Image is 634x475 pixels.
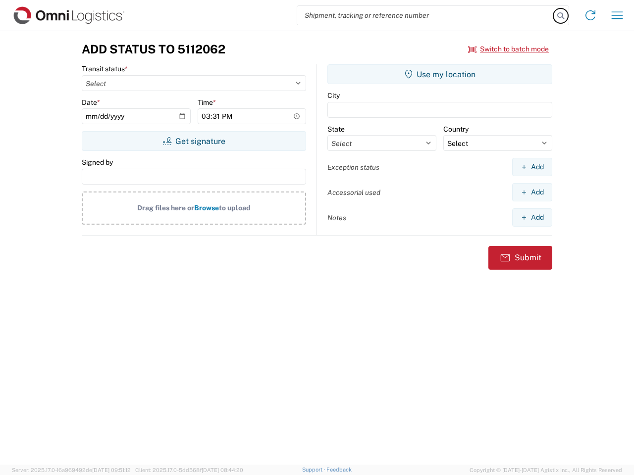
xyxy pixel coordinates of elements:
[137,204,194,212] span: Drag files here or
[468,41,549,57] button: Switch to batch mode
[512,183,552,201] button: Add
[327,213,346,222] label: Notes
[327,163,379,172] label: Exception status
[82,64,128,73] label: Transit status
[82,98,100,107] label: Date
[135,467,243,473] span: Client: 2025.17.0-5dd568f
[198,98,216,107] label: Time
[202,467,243,473] span: [DATE] 08:44:20
[443,125,469,134] label: Country
[82,158,113,167] label: Signed by
[12,467,131,473] span: Server: 2025.17.0-16a969492de
[327,64,552,84] button: Use my location
[326,467,352,473] a: Feedback
[82,42,225,56] h3: Add Status to 5112062
[327,188,380,197] label: Accessorial used
[297,6,554,25] input: Shipment, tracking or reference number
[488,246,552,270] button: Submit
[327,125,345,134] label: State
[470,466,622,475] span: Copyright © [DATE]-[DATE] Agistix Inc., All Rights Reserved
[512,158,552,176] button: Add
[512,208,552,227] button: Add
[82,131,306,151] button: Get signature
[302,467,327,473] a: Support
[327,91,340,100] label: City
[92,467,131,473] span: [DATE] 09:51:12
[194,204,219,212] span: Browse
[219,204,251,212] span: to upload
